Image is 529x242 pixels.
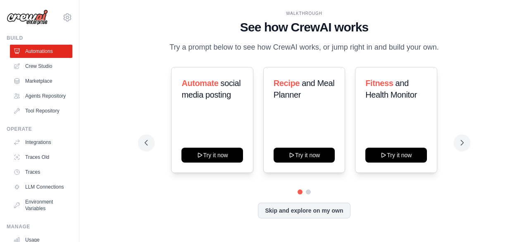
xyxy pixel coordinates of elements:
[274,148,335,163] button: Try it now
[181,79,218,88] span: Automate
[258,203,350,218] button: Skip and explore on my own
[10,104,72,117] a: Tool Repository
[10,195,72,215] a: Environment Variables
[7,126,72,132] div: Operate
[10,180,72,194] a: LLM Connections
[7,10,48,25] img: Logo
[274,79,334,99] span: and Meal Planner
[365,79,393,88] span: Fitness
[10,45,72,58] a: Automations
[10,165,72,179] a: Traces
[10,151,72,164] a: Traces Old
[10,89,72,103] a: Agents Repository
[145,10,463,17] div: WALKTHROUGH
[10,136,72,149] a: Integrations
[181,79,241,99] span: social media posting
[365,148,427,163] button: Try it now
[145,20,463,35] h1: See how CrewAI works
[165,41,443,53] p: Try a prompt below to see how CrewAI works, or jump right in and build your own.
[365,79,417,99] span: and Health Monitor
[181,148,243,163] button: Try it now
[10,60,72,73] a: Crew Studio
[10,74,72,88] a: Marketplace
[274,79,300,88] span: Recipe
[7,223,72,230] div: Manage
[7,35,72,41] div: Build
